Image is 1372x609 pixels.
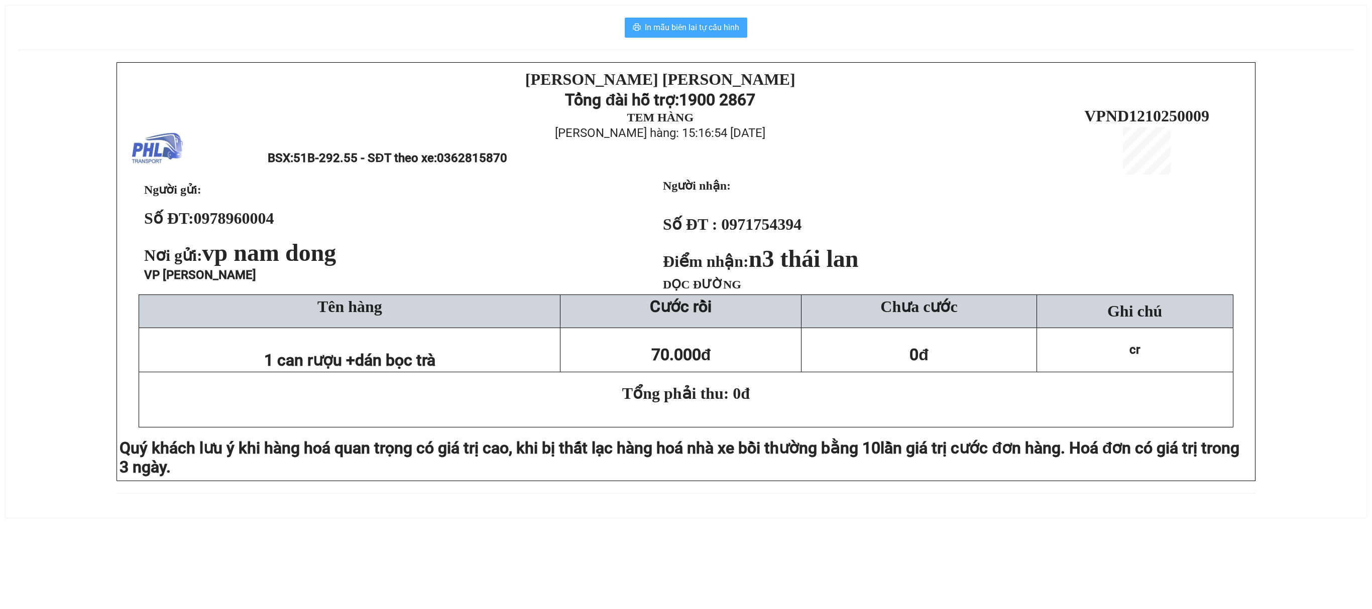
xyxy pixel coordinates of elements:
span: Quý khách lưu ý khi hàng hoá quan trọng có giá trị cao, khi bị thất lạc hàng hoá nhà xe bồi thườn... [120,438,880,458]
span: Tên hàng [317,297,382,316]
span: BSX: [268,151,507,165]
strong: Cước rồi [650,297,712,316]
strong: [PERSON_NAME] [PERSON_NAME] [525,70,795,88]
span: 0978960004 [194,209,274,227]
img: logo [132,124,183,175]
span: VPND1210250009 [1084,107,1209,125]
strong: Số ĐT: [144,209,274,227]
span: printer [633,23,641,33]
strong: TEM HÀNG [627,111,694,124]
span: lần giá trị cước đơn hàng. Hoá đơn có giá trị trong 3 ngày. [120,438,1239,477]
span: Chưa cước [880,297,957,316]
span: n3 thái lan [749,245,859,272]
span: DỌC ĐƯỜNG [663,278,741,291]
span: Ghi chú [1107,302,1162,320]
span: VP [PERSON_NAME] [144,268,256,282]
span: 70.000đ [651,345,711,364]
span: 0971754394 [721,215,802,233]
span: 0đ [909,345,929,364]
span: Nơi gửi: [144,246,340,264]
span: Người gửi: [144,183,201,196]
strong: Tổng đài hỗ trợ: [565,90,679,109]
strong: Người nhận: [663,179,731,192]
span: vp nam dong [202,239,336,266]
span: 51B-292.55 - SĐT theo xe: [293,151,507,165]
strong: Điểm nhận: [663,252,858,270]
span: 0362815870 [437,151,507,165]
strong: 1900 2867 [679,90,755,109]
span: In mẫu biên lai tự cấu hình [645,21,739,34]
span: [PERSON_NAME] hàng: 15:16:54 [DATE] [555,126,765,140]
strong: Số ĐT : [663,215,717,233]
button: printerIn mẫu biên lai tự cấu hình [625,18,747,38]
span: Tổng phải thu: 0đ [622,384,750,402]
span: cr [1129,343,1140,357]
span: 1 can rượu +dán bọc trà [264,351,435,370]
